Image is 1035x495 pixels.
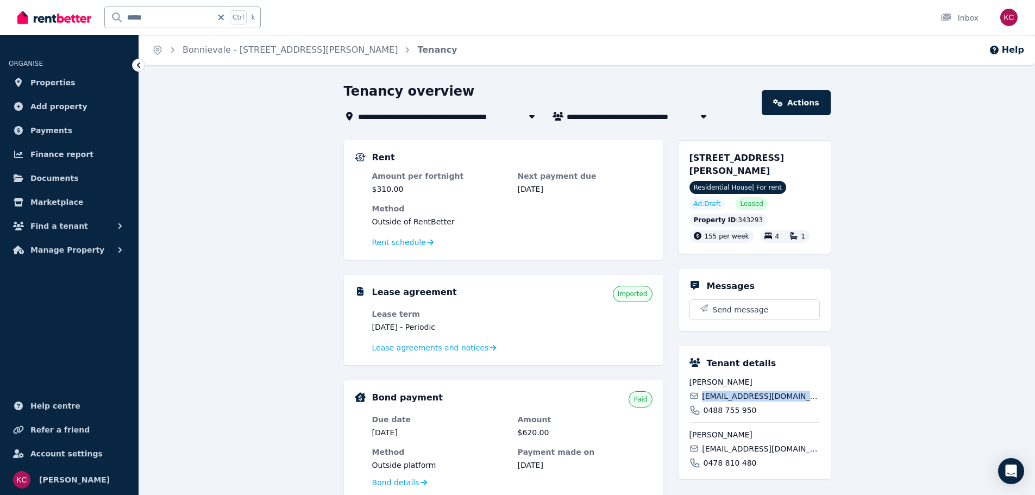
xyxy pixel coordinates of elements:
span: Help centre [30,399,80,412]
a: Tenancy [417,45,457,55]
h1: Tenancy overview [344,83,475,100]
a: Finance report [9,143,130,165]
span: Marketplace [30,196,83,209]
span: Leased [740,199,763,208]
span: Ctrl [230,10,247,24]
span: [PERSON_NAME] [689,429,820,440]
dt: Next payment due [518,171,653,181]
dt: Amount per fortnight [372,171,507,181]
span: Account settings [30,447,103,460]
div: Inbox [940,12,978,23]
a: Refer a friend [9,419,130,441]
span: [EMAIL_ADDRESS][DOMAIN_NAME] [702,391,819,402]
span: Finance report [30,148,93,161]
dd: Outside platform [372,460,507,471]
h5: Messages [707,280,755,293]
span: Bond details [372,477,419,488]
dt: Method [372,447,507,458]
span: [STREET_ADDRESS][PERSON_NAME] [689,153,785,176]
dt: Payment made on [518,447,653,458]
dt: Amount [518,414,653,425]
span: Documents [30,172,79,185]
a: Lease agreements and notices [372,342,497,353]
dd: [DATE] [372,427,507,438]
span: Lease agreements and notices [372,342,489,353]
dd: $310.00 [372,184,507,195]
a: Help centre [9,395,130,417]
span: Ad: Draft [694,199,721,208]
span: Residential House | For rent [689,181,786,194]
span: Imported [618,290,648,298]
span: Find a tenant [30,220,88,233]
dt: Lease term [372,309,507,319]
span: [PERSON_NAME] [39,473,110,486]
button: Send message [690,300,819,319]
dt: Due date [372,414,507,425]
nav: Breadcrumb [139,35,471,65]
button: Help [989,43,1024,57]
a: Properties [9,72,130,93]
img: Krystal Carew [1000,9,1018,26]
span: k [251,13,255,22]
span: Rent schedule [372,237,426,248]
a: Rent schedule [372,237,434,248]
span: 4 [775,233,780,240]
a: Add property [9,96,130,117]
button: Manage Property [9,239,130,261]
dd: $620.00 [518,427,653,438]
a: Marketplace [9,191,130,213]
img: Bond Details [355,392,366,402]
dd: Outside of RentBetter [372,216,653,227]
span: 0478 810 480 [704,458,757,468]
div: Open Intercom Messenger [998,458,1024,484]
span: [PERSON_NAME] [689,377,820,387]
span: Manage Property [30,243,104,256]
img: Rental Payments [355,153,366,161]
span: 155 per week [705,233,749,240]
h5: Tenant details [707,357,776,370]
span: Property ID [694,216,736,224]
span: ORGANISE [9,60,43,67]
a: Payments [9,120,130,141]
span: Send message [713,304,769,315]
h5: Rent [372,151,395,164]
div: : 343293 [689,214,768,227]
dd: [DATE] - Periodic [372,322,507,333]
span: Paid [633,395,647,404]
img: Krystal Carew [13,471,30,488]
a: Actions [762,90,830,115]
dt: Method [372,203,653,214]
a: Bond details [372,477,427,488]
h5: Bond payment [372,391,443,404]
button: Find a tenant [9,215,130,237]
h5: Lease agreement [372,286,457,299]
dd: [DATE] [518,184,653,195]
a: Documents [9,167,130,189]
span: Properties [30,76,76,89]
a: Account settings [9,443,130,465]
dd: [DATE] [518,460,653,471]
span: [EMAIL_ADDRESS][DOMAIN_NAME] [702,443,819,454]
img: RentBetter [17,9,91,26]
a: Bonnievale - [STREET_ADDRESS][PERSON_NAME] [183,45,398,55]
span: 1 [801,233,805,240]
span: Add property [30,100,87,113]
span: Refer a friend [30,423,90,436]
span: Payments [30,124,72,137]
span: 0488 755 950 [704,405,757,416]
